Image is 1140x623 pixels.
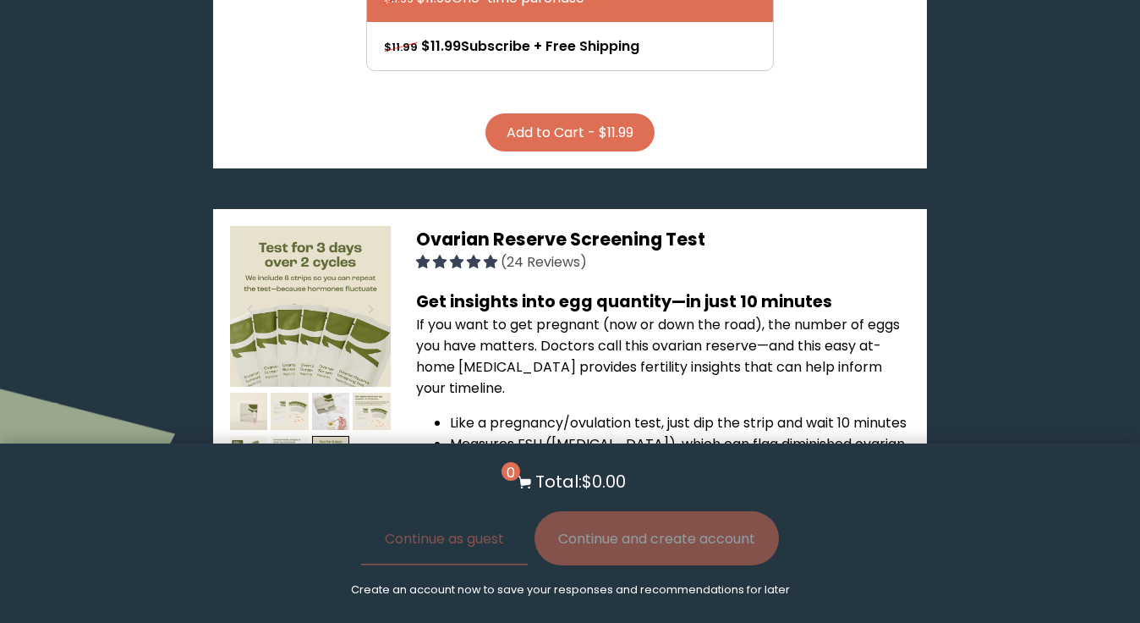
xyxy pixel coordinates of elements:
img: thumbnail image [230,393,268,431]
img: thumbnail image [271,393,309,431]
span: Ovarian Reserve Screening Test [416,227,705,251]
button: Add to Cart - $11.99 [485,113,655,152]
img: thumbnail image [230,226,391,387]
p: Total: $0.00 [535,469,626,494]
img: thumbnail image [312,393,350,431]
span: 0 [501,462,520,481]
img: thumbnail image [230,436,268,474]
li: Measures FSH ([MEDICAL_DATA]), which can flag diminished ovarian reserve early [450,433,910,476]
button: Continue and create account [534,511,779,565]
button: Continue as guest [361,511,528,565]
li: Like a pregnancy/ovulation test, just dip the strip and wait 10 minutes [450,412,910,433]
p: If you want to get pregnant (now or down the road), the number of eggs you have matters. Doctors ... [416,314,910,399]
span: (24 Reviews) [501,252,587,272]
img: thumbnail image [353,393,391,431]
p: Create an account now to save your responses and recommendations for later [351,582,790,598]
img: thumbnail image [271,436,309,474]
b: Get insights into egg quantity—in just 10 minutes [416,290,832,313]
img: thumbnail image [312,436,350,474]
span: 4.92 stars [416,252,501,272]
